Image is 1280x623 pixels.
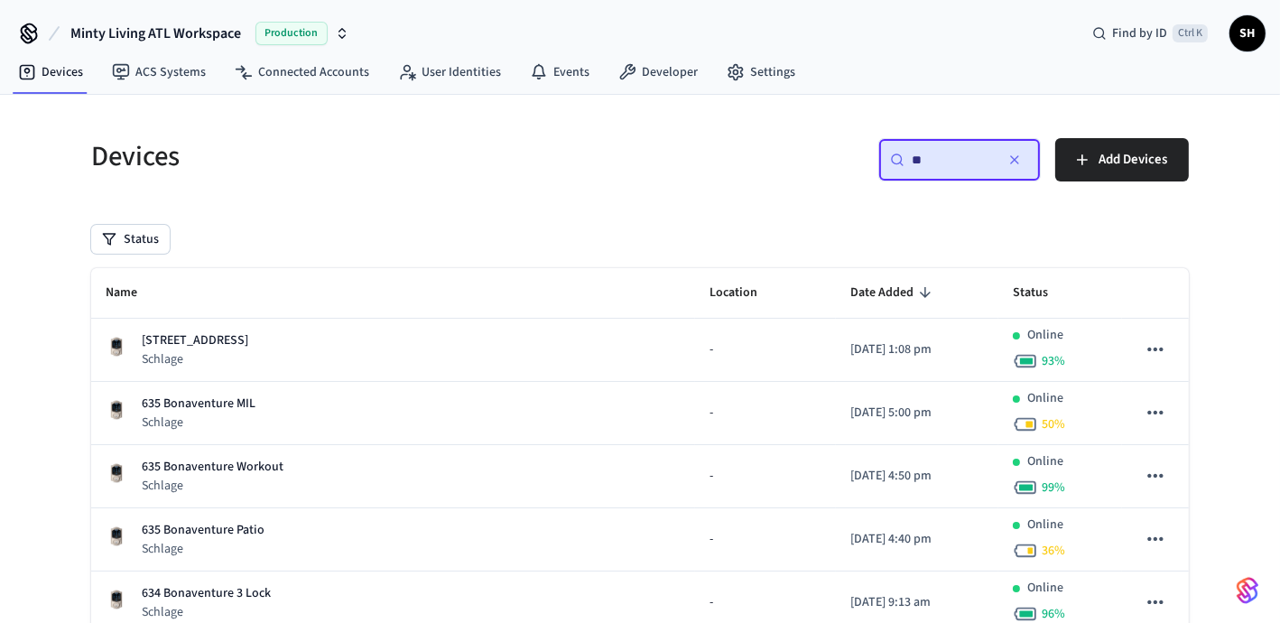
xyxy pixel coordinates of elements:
[710,593,713,612] span: -
[1027,452,1063,471] p: Online
[710,467,713,486] span: -
[106,589,127,610] img: Schlage Sense Smart Deadbolt with Camelot Trim, Front
[142,414,255,432] p: Schlage
[604,56,712,88] a: Developer
[142,477,283,495] p: Schlage
[1042,605,1065,623] span: 96 %
[97,56,220,88] a: ACS Systems
[1027,579,1063,598] p: Online
[710,530,713,549] span: -
[1055,138,1189,181] button: Add Devices
[106,399,127,421] img: Schlage Sense Smart Deadbolt with Camelot Trim, Front
[142,540,264,558] p: Schlage
[384,56,515,88] a: User Identities
[142,458,283,477] p: 635 Bonaventure Workout
[850,340,984,359] p: [DATE] 1:08 pm
[70,23,241,44] span: Minty Living ATL Workspace
[1042,479,1065,497] span: 99 %
[1042,542,1065,560] span: 36 %
[1013,279,1071,307] span: Status
[1042,415,1065,433] span: 50 %
[106,462,127,484] img: Schlage Sense Smart Deadbolt with Camelot Trim, Front
[850,404,984,423] p: [DATE] 5:00 pm
[142,584,271,603] p: 634 Bonaventure 3 Lock
[1237,576,1258,605] img: SeamLogoGradient.69752ec5.svg
[255,22,328,45] span: Production
[850,279,937,307] span: Date Added
[1229,15,1266,51] button: SH
[106,336,127,358] img: Schlage Sense Smart Deadbolt with Camelot Trim, Front
[850,467,984,486] p: [DATE] 4:50 pm
[106,525,127,547] img: Schlage Sense Smart Deadbolt with Camelot Trim, Front
[142,521,264,540] p: 635 Bonaventure Patio
[142,331,248,350] p: [STREET_ADDRESS]
[850,530,984,549] p: [DATE] 4:40 pm
[710,340,713,359] span: -
[710,279,781,307] span: Location
[106,279,161,307] span: Name
[1231,17,1264,50] span: SH
[1099,148,1167,172] span: Add Devices
[1027,326,1063,345] p: Online
[1027,389,1063,408] p: Online
[91,138,629,175] h5: Devices
[220,56,384,88] a: Connected Accounts
[1027,516,1063,535] p: Online
[4,56,97,88] a: Devices
[142,350,248,368] p: Schlage
[91,225,170,254] button: Status
[1173,24,1208,42] span: Ctrl K
[515,56,604,88] a: Events
[1078,17,1222,50] div: Find by IDCtrl K
[712,56,810,88] a: Settings
[850,593,984,612] p: [DATE] 9:13 am
[142,603,271,621] p: Schlage
[710,404,713,423] span: -
[142,395,255,414] p: 635 Bonaventure MIL
[1042,352,1065,370] span: 93 %
[1112,24,1167,42] span: Find by ID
